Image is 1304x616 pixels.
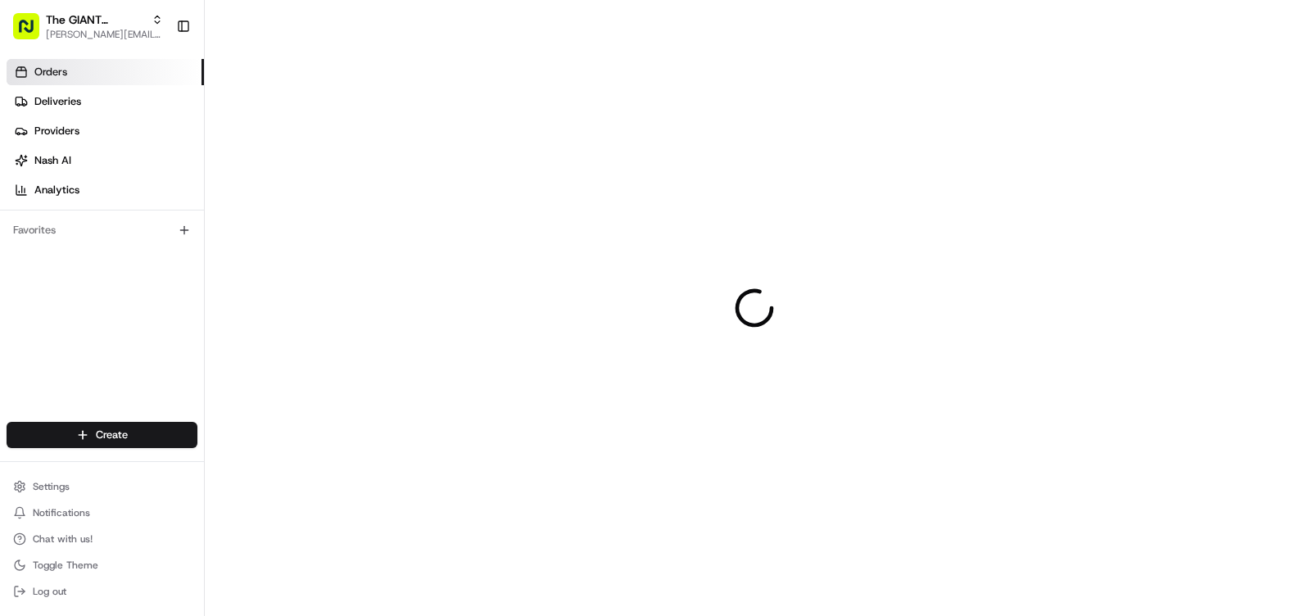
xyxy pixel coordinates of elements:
[278,161,298,181] button: Start new chat
[16,213,110,226] div: Past conversations
[33,585,66,598] span: Log out
[7,554,197,577] button: Toggle Theme
[145,254,179,267] span: [DATE]
[34,94,81,109] span: Deliveries
[7,475,197,498] button: Settings
[46,11,145,28] button: The GIANT Company
[16,156,46,186] img: 1736555255976-a54dd68f-1ca7-489b-9aae-adbdc363a1c4
[115,361,198,374] a: Powered byPylon
[7,59,204,85] a: Orders
[34,124,79,138] span: Providers
[34,183,79,197] span: Analytics
[43,106,270,123] input: Clear
[46,28,163,41] button: [PERSON_NAME][EMAIL_ADDRESS][DOMAIN_NAME]
[33,480,70,493] span: Settings
[7,118,204,144] a: Providers
[7,217,197,243] div: Favorites
[33,559,98,572] span: Toggle Theme
[34,65,67,79] span: Orders
[33,532,93,546] span: Chat with us!
[7,147,204,174] a: Nash AI
[56,173,207,186] div: We're available if you need us!
[7,580,197,603] button: Log out
[10,315,132,345] a: 📗Knowledge Base
[16,66,298,92] p: Welcome 👋
[33,506,90,519] span: Notifications
[16,324,29,337] div: 📗
[34,153,71,168] span: Nash AI
[7,528,197,550] button: Chat with us!
[56,156,269,173] div: Start new chat
[96,428,128,442] span: Create
[7,422,197,448] button: Create
[33,322,125,338] span: Knowledge Base
[7,7,170,46] button: The GIANT Company[PERSON_NAME][EMAIL_ADDRESS][DOMAIN_NAME]
[155,322,263,338] span: API Documentation
[33,255,46,268] img: 1736555255976-a54dd68f-1ca7-489b-9aae-adbdc363a1c4
[7,177,204,203] a: Analytics
[136,254,142,267] span: •
[16,16,49,49] img: Nash
[16,238,43,265] img: Asif Zaman Khan
[7,501,197,524] button: Notifications
[138,324,152,337] div: 💻
[163,362,198,374] span: Pylon
[51,254,133,267] span: [PERSON_NAME]
[254,210,298,229] button: See all
[132,315,269,345] a: 💻API Documentation
[7,88,204,115] a: Deliveries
